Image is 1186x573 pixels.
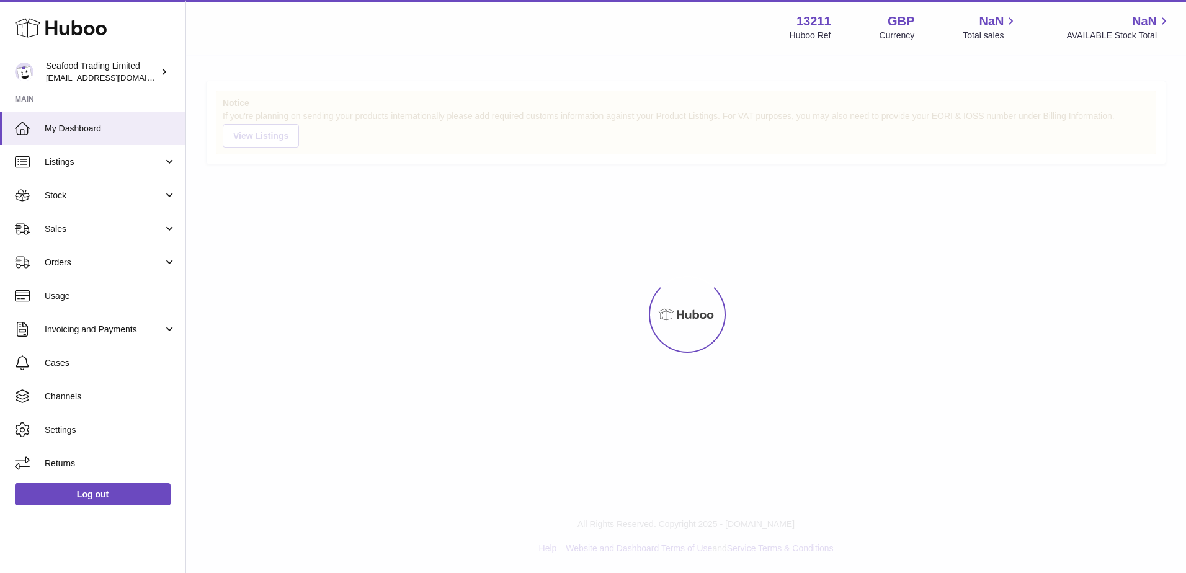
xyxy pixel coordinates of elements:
span: Listings [45,156,163,168]
a: NaN Total sales [963,13,1018,42]
img: online@rickstein.com [15,63,33,81]
div: Huboo Ref [790,30,831,42]
span: Invoicing and Payments [45,324,163,335]
a: Log out [15,483,171,505]
span: Returns [45,458,176,469]
strong: 13211 [796,13,831,30]
span: Usage [45,290,176,302]
span: Settings [45,424,176,436]
span: My Dashboard [45,123,176,135]
strong: GBP [888,13,914,30]
span: NaN [979,13,1004,30]
a: NaN AVAILABLE Stock Total [1066,13,1171,42]
span: AVAILABLE Stock Total [1066,30,1171,42]
div: Seafood Trading Limited [46,60,158,84]
div: Currency [880,30,915,42]
span: Total sales [963,30,1018,42]
span: [EMAIL_ADDRESS][DOMAIN_NAME] [46,73,182,82]
span: Orders [45,257,163,269]
span: Cases [45,357,176,369]
span: Channels [45,391,176,402]
span: NaN [1132,13,1157,30]
span: Stock [45,190,163,202]
span: Sales [45,223,163,235]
